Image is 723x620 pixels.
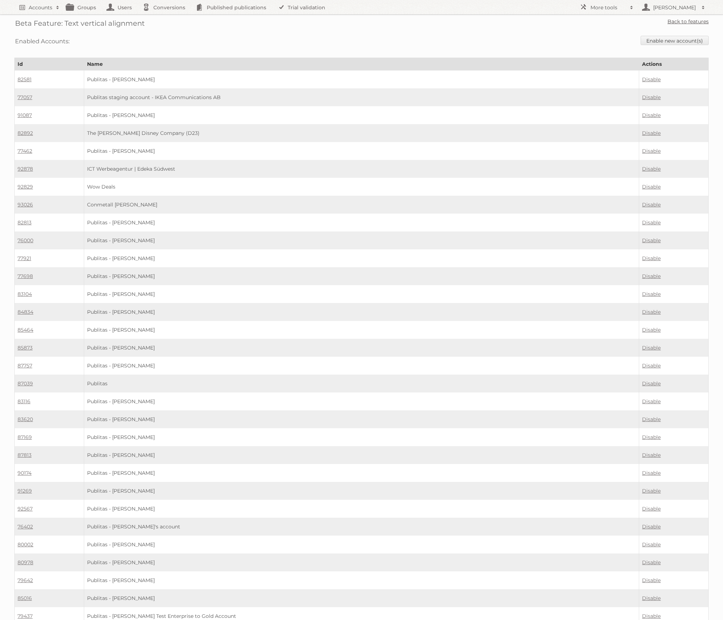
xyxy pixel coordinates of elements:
td: Wow Deals [84,178,639,196]
td: ICT Werbeagentur | Edeka Südwest [84,160,639,178]
a: 77462 [18,148,32,154]
a: 76402 [18,523,33,530]
td: Publitas - [PERSON_NAME] [84,214,639,231]
td: Publitas - [PERSON_NAME] [84,231,639,249]
h2: Accounts [29,4,52,11]
a: Disable [642,362,661,369]
td: Publitas [84,375,639,392]
a: 92829 [18,184,33,190]
td: Publitas - [PERSON_NAME] [84,571,639,589]
td: Publitas - [PERSON_NAME] [84,500,639,518]
th: Actions [639,58,709,70]
td: Publitas staging account - IKEA Communications AB [84,88,639,106]
a: Disable [642,577,661,584]
td: Publitas - [PERSON_NAME] [84,70,639,89]
td: Publitas - [PERSON_NAME] [84,142,639,160]
a: Disable [642,184,661,190]
td: Publitas - [PERSON_NAME] [84,285,639,303]
h2: Beta Feature: Text vertical alignment [15,18,145,29]
a: Disable [642,130,661,136]
a: Disable [642,345,661,351]
a: Disable [642,398,661,405]
a: 76000 [18,237,33,244]
a: 91087 [18,112,32,118]
a: Disable [642,166,661,172]
a: 93026 [18,201,33,208]
td: Publitas - [PERSON_NAME] [84,589,639,607]
a: 91269 [18,488,32,494]
a: 82813 [18,219,32,226]
td: The [PERSON_NAME] Disney Company (D23) [84,124,639,142]
a: Disable [642,219,661,226]
a: Disable [642,148,661,154]
a: Disable [642,416,661,423]
a: 80002 [18,541,33,548]
td: Publitas - [PERSON_NAME] [84,303,639,321]
td: Publitas - [PERSON_NAME] [84,482,639,500]
a: 90174 [18,470,32,476]
a: Disable [642,273,661,279]
td: Conmetall [PERSON_NAME] [84,196,639,214]
td: Publitas - [PERSON_NAME] [84,339,639,357]
a: Disable [642,309,661,315]
a: Disable [642,327,661,333]
a: 87813 [18,452,32,458]
a: 77057 [18,94,32,101]
td: Publitas - [PERSON_NAME]'s account [84,518,639,536]
a: Disable [642,559,661,566]
a: 83116 [18,398,30,405]
td: Publitas - [PERSON_NAME] [84,464,639,482]
td: Publitas - [PERSON_NAME] [84,321,639,339]
a: 87169 [18,434,32,440]
a: Disable [642,470,661,476]
a: Disable [642,380,661,387]
a: Disable [642,452,661,458]
th: Id [15,58,84,70]
td: Publitas - [PERSON_NAME] [84,106,639,124]
a: 85873 [18,345,33,351]
a: Disable [642,613,661,619]
h2: More tools [590,4,626,11]
a: Disable [642,541,661,548]
a: Disable [642,506,661,512]
a: 85016 [18,595,32,601]
a: 92567 [18,506,33,512]
a: 92878 [18,166,33,172]
a: 82581 [18,76,32,83]
td: Publitas - [PERSON_NAME] [84,392,639,410]
a: 87757 [18,362,32,369]
a: 87039 [18,380,33,387]
a: 83104 [18,291,32,297]
a: Disable [642,291,661,297]
h2: [PERSON_NAME] [651,4,698,11]
a: Disable [642,201,661,208]
a: Disable [642,523,661,530]
td: Publitas - [PERSON_NAME] [84,410,639,428]
a: 82892 [18,130,33,136]
td: Publitas - [PERSON_NAME] [84,536,639,553]
td: Publitas - [PERSON_NAME] [84,267,639,285]
td: Publitas - [PERSON_NAME] [84,357,639,375]
td: Publitas - [PERSON_NAME] [84,446,639,464]
a: Disable [642,255,661,262]
a: 80978 [18,559,33,566]
td: Publitas - [PERSON_NAME] [84,553,639,571]
td: Publitas - [PERSON_NAME] [84,428,639,446]
th: Name [84,58,639,70]
a: 77921 [18,255,31,262]
a: Disable [642,595,661,601]
a: 79437 [18,613,33,619]
a: 84834 [18,309,33,315]
a: Disable [642,237,661,244]
a: 77698 [18,273,33,279]
a: Enable new account(s) [641,36,709,45]
a: Disable [642,488,661,494]
a: Back to features [667,18,709,25]
a: Disable [642,76,661,83]
a: 83620 [18,416,33,423]
a: 85464 [18,327,33,333]
a: Disable [642,434,661,440]
h3: Enabled Accounts: [15,36,70,47]
a: Disable [642,112,661,118]
a: Disable [642,94,661,101]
